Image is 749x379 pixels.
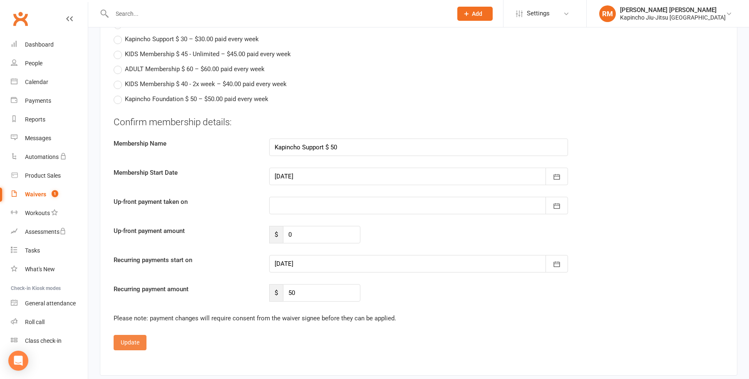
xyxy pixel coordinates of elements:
[125,49,291,58] span: KIDS Membership $ 45 - Unlimited – $45.00 paid every week
[125,64,265,73] span: ADULT Membership $ 60 – $60.00 paid every week
[11,73,88,92] a: Calendar
[107,255,263,265] label: Recurring payments start on
[269,226,283,243] span: $
[25,266,55,272] div: What's New
[11,223,88,241] a: Assessments
[25,300,76,307] div: General attendance
[25,247,40,254] div: Tasks
[109,8,446,20] input: Search...
[11,92,88,110] a: Payments
[114,116,724,129] div: Confirm membership details:
[25,41,54,48] div: Dashboard
[269,284,283,302] span: $
[25,135,51,141] div: Messages
[25,116,45,123] div: Reports
[107,139,263,149] label: Membership Name
[25,97,51,104] div: Payments
[125,94,268,103] span: Kapincho Foundation $ 50 – $50.00 paid every week
[11,313,88,332] a: Roll call
[114,313,724,323] div: Please note: payment changes will require consent from the waiver signee before they can be applied.
[11,129,88,148] a: Messages
[25,228,66,235] div: Assessments
[11,204,88,223] a: Workouts
[52,190,58,197] span: 1
[11,35,88,54] a: Dashboard
[25,210,50,216] div: Workouts
[107,168,263,178] label: Membership Start Date
[11,110,88,129] a: Reports
[11,260,88,279] a: What's New
[25,337,62,344] div: Class check-in
[457,7,493,21] button: Add
[599,5,616,22] div: RM
[620,6,726,14] div: [PERSON_NAME] [PERSON_NAME]
[11,332,88,350] a: Class kiosk mode
[107,226,263,236] label: Up-front payment amount
[107,284,263,294] label: Recurring payment amount
[620,14,726,21] div: Kapincho Jiu-Jitsu [GEOGRAPHIC_DATA]
[25,154,59,160] div: Automations
[11,294,88,313] a: General attendance kiosk mode
[11,166,88,185] a: Product Sales
[25,191,46,198] div: Waivers
[11,185,88,204] a: Waivers 1
[8,351,28,371] div: Open Intercom Messenger
[125,79,287,88] span: KIDS Membership $ 40 - 2x week – $40.00 paid every week
[11,241,88,260] a: Tasks
[10,8,31,29] a: Clubworx
[472,10,482,17] span: Add
[25,60,42,67] div: People
[107,197,263,207] label: Up-front payment taken on
[25,172,61,179] div: Product Sales
[527,4,550,23] span: Settings
[25,79,48,85] div: Calendar
[11,54,88,73] a: People
[125,34,259,43] span: Kapincho Support $ 30 – $30.00 paid every week
[114,335,146,350] button: Update
[11,148,88,166] a: Automations
[25,319,45,325] div: Roll call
